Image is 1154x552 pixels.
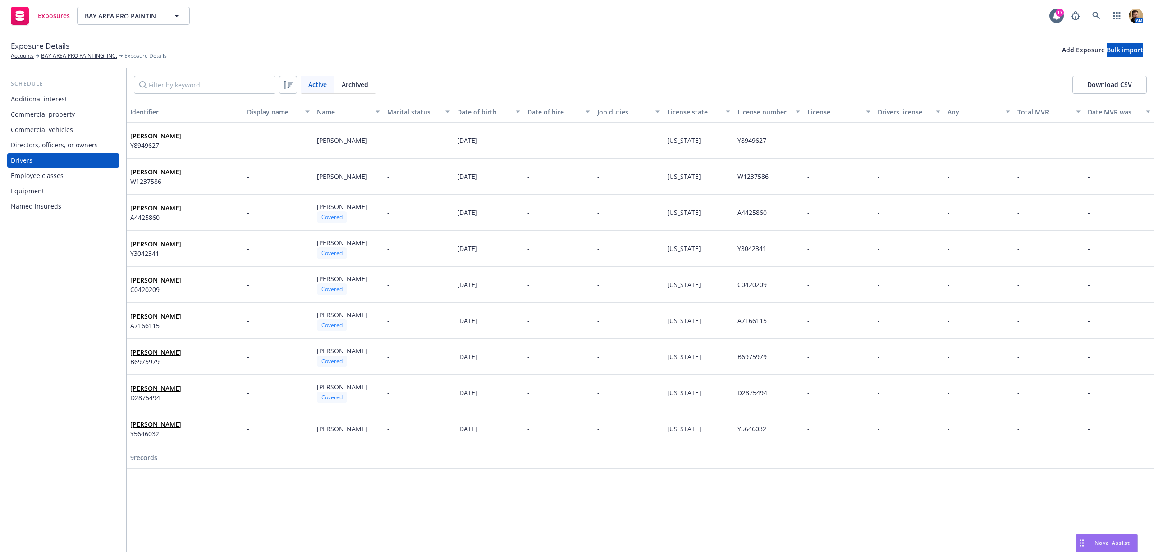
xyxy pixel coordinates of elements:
[134,76,275,94] input: Filter by keyword...
[1129,9,1143,23] img: photo
[807,172,810,181] span: -
[1017,280,1020,289] span: -
[667,208,701,217] span: [US_STATE]
[247,136,249,145] span: -
[247,280,249,289] span: -
[317,274,367,283] span: [PERSON_NAME]
[737,388,767,397] span: D2875494
[1088,172,1090,181] span: -
[667,316,701,325] span: [US_STATE]
[597,208,600,217] span: -
[130,393,181,402] span: D2875494
[387,172,389,181] span: -
[948,136,950,145] span: -
[527,208,530,217] span: -
[77,7,190,25] button: BAY AREA PRO PAINTING, INC.
[948,388,950,397] span: -
[11,199,61,214] div: Named insureds
[807,424,810,433] span: -
[667,352,701,361] span: [US_STATE]
[948,280,950,289] span: -
[130,249,181,258] span: Y3042341
[453,101,523,123] button: Date of birth
[804,101,874,123] button: License expiration date
[130,347,181,357] span: [PERSON_NAME]
[308,80,327,89] span: Active
[11,52,34,60] a: Accounts
[317,211,347,223] div: Covered
[1017,388,1020,397] span: -
[130,276,181,284] a: [PERSON_NAME]
[1088,208,1090,217] span: -
[874,101,944,123] button: Drivers license status
[130,204,181,212] a: [PERSON_NAME]
[1088,388,1090,397] span: -
[247,388,249,397] span: -
[130,383,181,393] span: [PERSON_NAME]
[317,202,367,211] span: [PERSON_NAME]
[1088,136,1090,145] span: -
[130,239,181,249] span: [PERSON_NAME]
[317,283,347,295] div: Covered
[597,244,600,253] span: -
[247,208,249,217] span: -
[524,101,594,123] button: Date of hire
[737,424,766,433] span: Y5646032
[597,316,600,325] span: -
[878,424,880,433] span: -
[1076,534,1138,552] button: Nova Assist
[11,92,67,106] div: Additional interest
[11,40,69,52] span: Exposure Details
[457,172,477,181] span: [DATE]
[807,280,810,289] span: -
[317,136,367,145] span: [PERSON_NAME]
[387,208,389,217] span: -
[1017,136,1020,145] span: -
[878,388,880,397] span: -
[243,101,313,123] button: Display name
[948,316,950,325] span: -
[878,208,880,217] span: -
[130,321,181,330] span: A7166115
[667,136,701,145] span: [US_STATE]
[737,172,769,181] span: W1237586
[11,123,73,137] div: Commercial vehicles
[1072,76,1147,94] button: Download CSV
[807,316,810,325] span: -
[387,244,389,253] span: -
[7,199,119,214] a: Named insureds
[130,203,181,213] span: [PERSON_NAME]
[597,136,600,145] span: -
[878,316,880,325] span: -
[11,153,32,168] div: Drivers
[527,244,530,253] span: -
[130,285,181,294] span: C0420209
[7,184,119,198] a: Equipment
[317,107,370,117] div: Name
[1017,316,1020,325] span: -
[948,424,950,433] span: -
[130,141,181,150] span: Y8949627
[807,352,810,361] span: -
[7,92,119,106] a: Additional interest
[807,107,860,117] div: License expiration date
[1056,9,1064,17] div: 17
[317,310,367,319] span: [PERSON_NAME]
[247,424,249,433] span: -
[7,169,119,183] a: Employee classes
[597,424,600,433] span: -
[317,347,367,355] span: [PERSON_NAME]
[594,101,664,123] button: Job duties
[737,244,766,253] span: Y3042341
[1017,208,1020,217] span: -
[944,101,1014,123] button: Any suspensions/revocations?
[317,424,367,433] span: [PERSON_NAME]
[1094,539,1130,547] span: Nova Assist
[527,424,530,433] span: -
[130,357,181,366] span: B6975979
[7,79,119,88] div: Schedule
[7,123,119,137] a: Commercial vehicles
[667,107,720,117] div: License state
[130,275,181,285] span: [PERSON_NAME]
